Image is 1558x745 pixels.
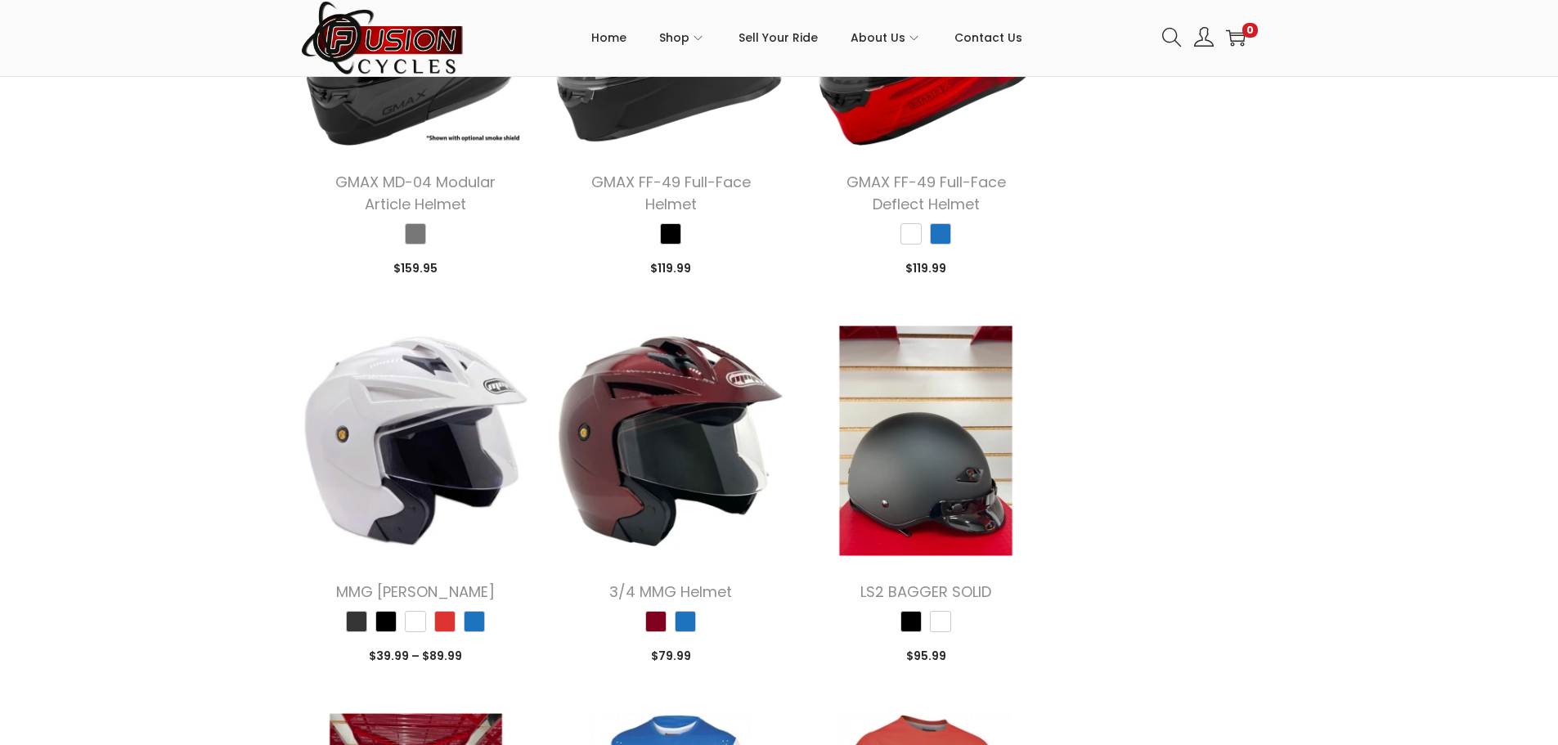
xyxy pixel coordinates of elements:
a: MMG [PERSON_NAME] [336,581,495,602]
a: LS2 BAGGER SOLID [860,581,991,602]
a: Shop [659,1,706,74]
a: GMAX FF-49 Full-Face Helmet [591,172,751,214]
nav: Primary navigation [465,1,1150,74]
span: $ [906,648,914,664]
span: $ [422,648,429,664]
span: 79.99 [651,648,691,664]
span: 119.99 [650,260,691,276]
a: Contact Us [954,1,1022,74]
span: $ [651,648,658,664]
span: About Us [851,17,905,58]
a: GMAX MD-04 Modular Article Helmet [335,172,496,214]
span: $ [369,648,376,664]
span: $ [905,260,913,276]
a: Home [591,1,626,74]
a: 3/4 MMG Helmet [609,581,732,602]
a: 0 [1226,28,1246,47]
span: Sell Your Ride [739,17,818,58]
span: 95.99 [906,648,946,664]
a: GMAX FF-49 Full-Face Deflect Helmet [846,172,1006,214]
span: 89.99 [422,648,462,664]
span: $ [393,260,401,276]
a: About Us [851,1,922,74]
a: Sell Your Ride [739,1,818,74]
span: 39.99 [369,648,409,664]
span: 119.99 [905,260,946,276]
span: Home [591,17,626,58]
span: Contact Us [954,17,1022,58]
span: – [411,648,420,664]
span: 159.95 [393,260,438,276]
img: Product image [301,325,532,556]
span: $ [650,260,658,276]
span: Shop [659,17,689,58]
